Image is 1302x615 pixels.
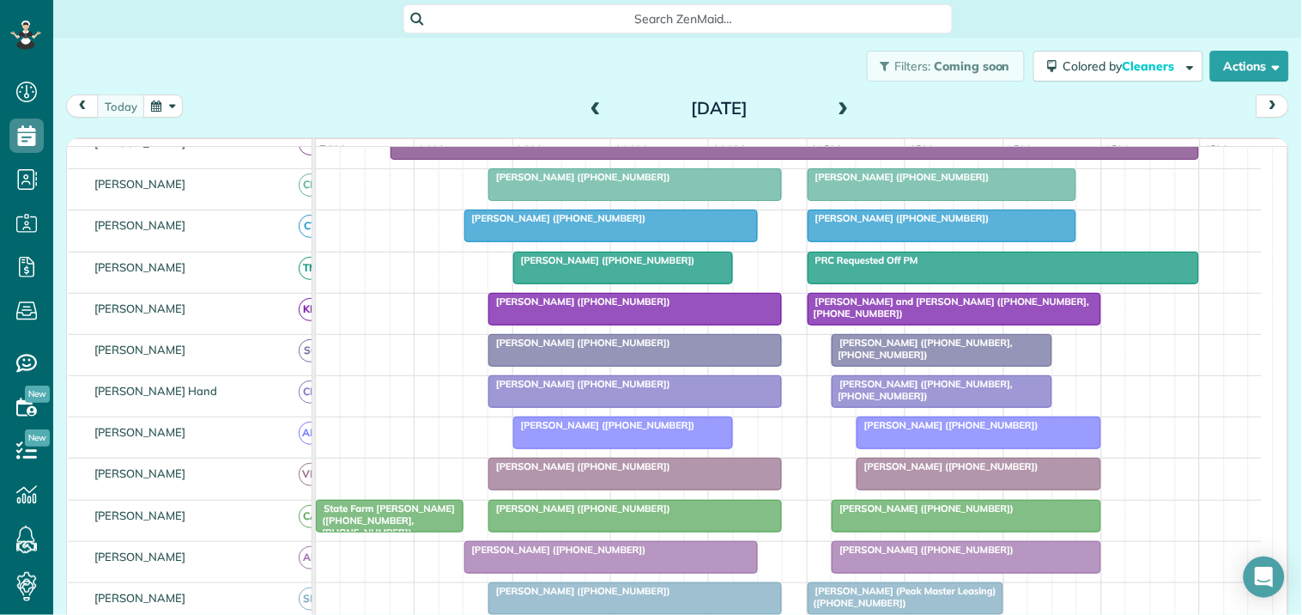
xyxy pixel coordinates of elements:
span: [PERSON_NAME] ([PHONE_NUMBER]) [831,502,1014,515]
span: Cleaners [1123,58,1178,74]
button: prev [66,94,99,118]
span: New [25,386,50,403]
span: [PERSON_NAME] ([PHONE_NUMBER]) [487,337,671,349]
span: [PERSON_NAME] and [PERSON_NAME] ([PHONE_NUMBER], [PHONE_NUMBER]) [807,295,1090,320]
span: 12pm [808,143,845,156]
span: Colored by [1063,58,1181,74]
span: [PERSON_NAME] [91,425,190,439]
span: [PERSON_NAME] ([PHONE_NUMBER]) [487,295,671,307]
span: [PERSON_NAME] ([PHONE_NUMBER]) [487,171,671,183]
span: 3pm [1102,143,1132,156]
span: [PERSON_NAME] [91,136,190,149]
button: today [97,94,145,118]
span: [PERSON_NAME] [91,508,190,522]
span: State Farm [PERSON_NAME] ([PHONE_NUMBER], [PHONE_NUMBER]) [315,502,455,539]
span: [PERSON_NAME] ([PHONE_NUMBER]) [807,171,990,183]
span: [PERSON_NAME] ([PHONE_NUMBER]) [463,212,647,224]
span: [PERSON_NAME] ([PHONE_NUMBER]) [487,502,671,515]
h2: [DATE] [612,99,827,118]
span: [PERSON_NAME] (Peak Master Leasing) ([PHONE_NUMBER]) [807,585,996,609]
span: [PERSON_NAME] Hand [91,384,221,398]
span: 11am [709,143,748,156]
span: [PERSON_NAME] [91,218,190,232]
span: [PERSON_NAME] ([PHONE_NUMBER]) [487,585,671,597]
span: [PERSON_NAME] ([PHONE_NUMBER], [PHONE_NUMBER]) [831,378,1013,402]
span: New [25,429,50,447]
span: Filters: [895,58,931,74]
span: 7am [316,143,348,156]
span: 1pm [905,143,936,156]
button: Actions [1210,51,1289,82]
span: [PERSON_NAME] [91,260,190,274]
span: [PERSON_NAME] ([PHONE_NUMBER]) [512,254,696,266]
span: [PERSON_NAME] [91,591,190,605]
span: TM [299,257,322,280]
span: [PERSON_NAME] [91,343,190,356]
span: [PERSON_NAME] ([PHONE_NUMBER]) [807,212,990,224]
span: SC [299,339,322,362]
span: [PERSON_NAME] [91,301,190,315]
span: SM [299,588,322,611]
span: AH [299,546,322,569]
span: Coming soon [934,58,1011,74]
span: CM [299,174,322,197]
span: [PERSON_NAME] [91,177,190,191]
span: KD [299,298,322,321]
span: 4pm [1201,143,1231,156]
span: 9am [513,143,545,156]
span: [PERSON_NAME] ([PHONE_NUMBER]) [856,419,1039,431]
span: [PERSON_NAME] [91,550,190,563]
div: Open Intercom Messenger [1244,557,1285,598]
span: AM [299,422,322,445]
button: next [1257,94,1289,118]
span: 8am [415,143,446,156]
span: [PERSON_NAME] ([PHONE_NUMBER]) [487,378,671,390]
span: [PERSON_NAME] ([PHONE_NUMBER]) [463,544,647,556]
span: PRC Requested Off PM [807,254,919,266]
span: [PERSON_NAME] [91,466,190,480]
span: [PERSON_NAME] ([PHONE_NUMBER], [PHONE_NUMBER]) [831,337,1013,361]
button: Colored byCleaners [1033,51,1203,82]
span: [PERSON_NAME] ([PHONE_NUMBER]) [512,419,696,431]
span: VM [299,463,322,486]
span: CH [299,381,322,404]
span: CT [299,215,322,238]
span: CA [299,505,322,528]
span: 2pm [1004,143,1034,156]
span: 10am [611,143,650,156]
span: [PERSON_NAME] ([PHONE_NUMBER]) [487,460,671,472]
span: [PERSON_NAME] ([PHONE_NUMBER]) [856,460,1039,472]
span: [PERSON_NAME] ([PHONE_NUMBER]) [831,544,1014,556]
